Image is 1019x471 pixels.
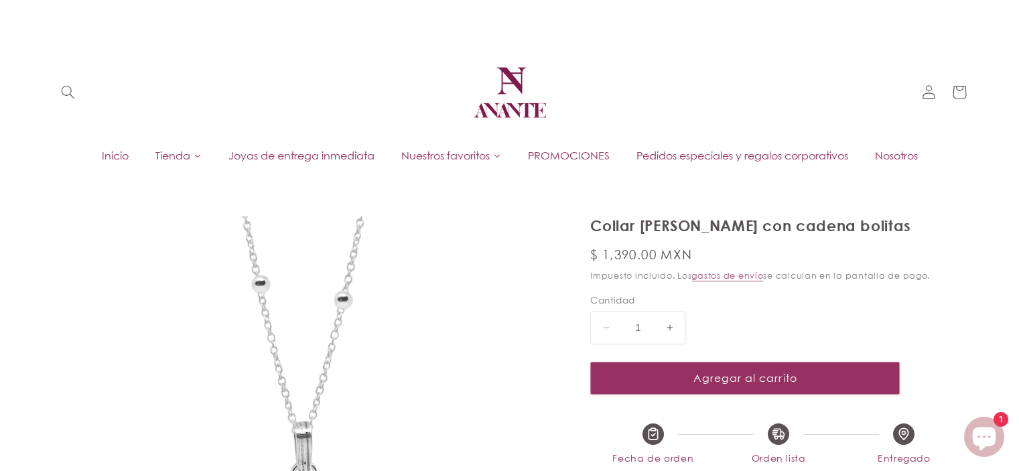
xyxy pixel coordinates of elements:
[960,417,1008,460] inbox-online-store-chat: Chat de la tienda online Shopify
[590,216,967,236] h1: Collar [PERSON_NAME] con cadena bolitas
[590,269,967,283] div: Impuesto incluido. Los se calculan en la pantalla de pago.
[102,148,129,163] span: Inicio
[215,145,388,165] a: Joyas de entrega inmediata
[875,148,918,163] span: Nosotros
[841,450,967,466] span: Entregado
[528,148,610,163] span: PROMOCIONES
[388,145,515,165] a: Nuestros favoritos
[470,52,550,133] img: Anante Joyería | Diseño mexicano
[515,145,623,165] a: PROMOCIONES
[155,148,190,163] span: Tienda
[88,145,142,165] a: Inicio
[52,77,83,108] summary: Búsqueda
[716,450,841,466] span: Orden lista
[590,293,900,307] label: Cantidad
[590,362,900,395] button: Agregar al carrito
[623,145,862,165] a: Pedidos especiales y regalos corporativos
[590,450,716,466] span: Fecha de orden
[464,47,555,138] a: Anante Joyería | Diseño mexicano
[590,246,692,265] span: $ 1,390.00 MXN
[691,270,763,281] a: gastos de envío
[228,148,375,163] span: Joyas de entrega inmediata
[142,145,215,165] a: Tienda
[636,148,848,163] span: Pedidos especiales y regalos corporativos
[862,145,931,165] a: Nosotros
[401,148,490,163] span: Nuestros favoritos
